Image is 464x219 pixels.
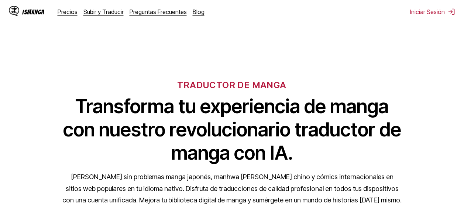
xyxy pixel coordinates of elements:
a: Blog [193,8,204,15]
img: IsManga Logo [9,6,19,16]
p: [PERSON_NAME] sin problemas manga japonés, manhwa [PERSON_NAME] chino y cómics internacionales en... [62,171,402,206]
h1: Transforma tu experiencia de manga con nuestro revolucionario traductor de manga con IA. [62,95,402,164]
a: IsManga LogoIsManga [9,6,58,18]
button: Iniciar Sesión [410,8,455,15]
a: Precios [58,8,78,15]
div: IsManga [22,8,44,15]
a: Subir y Traducir [83,8,124,15]
h6: TRADUCTOR DE MANGA [177,80,286,90]
a: Preguntas Frecuentes [130,8,187,15]
img: Sign out [448,8,455,15]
